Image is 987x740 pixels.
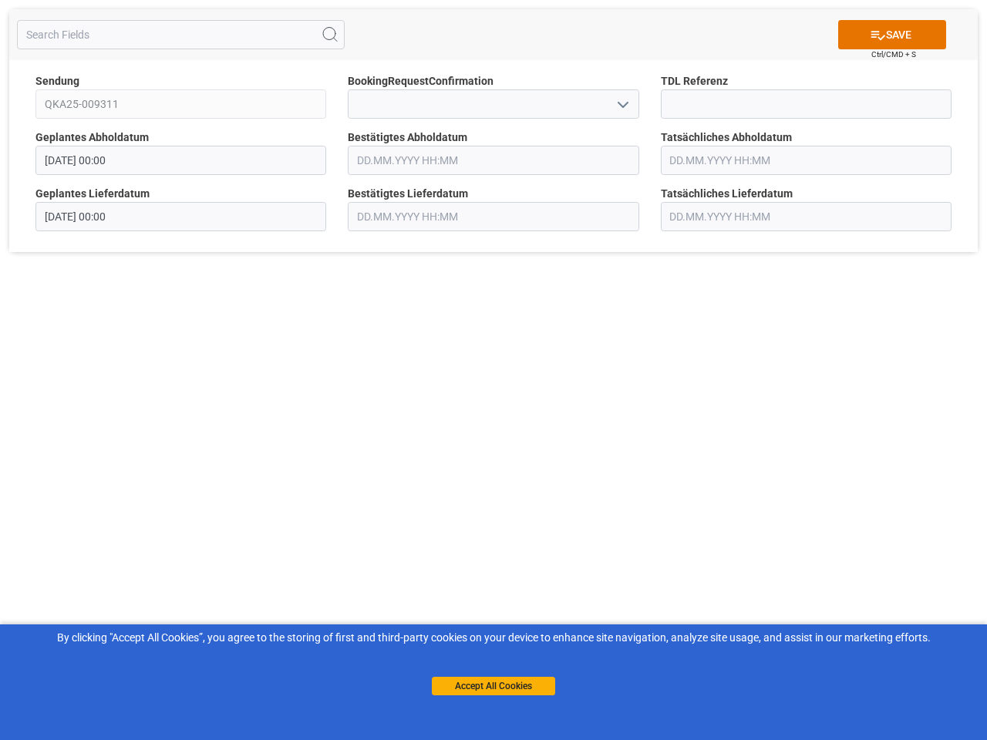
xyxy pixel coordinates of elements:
span: TDL Referenz [661,73,728,89]
button: open menu [610,92,633,116]
input: Search Fields [17,20,345,49]
input: DD.MM.YYYY HH:MM [661,146,952,175]
button: SAVE [838,20,946,49]
span: Geplantes Lieferdatum [35,186,150,202]
span: Ctrl/CMD + S [871,49,916,60]
input: DD.MM.YYYY HH:MM [35,146,326,175]
span: Bestätigtes Abholdatum [348,129,467,146]
div: By clicking "Accept All Cookies”, you agree to the storing of first and third-party cookies on yo... [11,630,976,646]
span: Sendung [35,73,79,89]
input: DD.MM.YYYY HH:MM [348,146,638,175]
input: DD.MM.YYYY HH:MM [661,202,952,231]
input: DD.MM.YYYY HH:MM [35,202,326,231]
span: Tatsächliches Abholdatum [661,129,792,146]
span: BookingRequestConfirmation [348,73,493,89]
input: DD.MM.YYYY HH:MM [348,202,638,231]
button: Accept All Cookies [432,677,555,695]
span: Tatsächliches Lieferdatum [661,186,793,202]
span: Bestätigtes Lieferdatum [348,186,468,202]
span: Geplantes Abholdatum [35,129,149,146]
